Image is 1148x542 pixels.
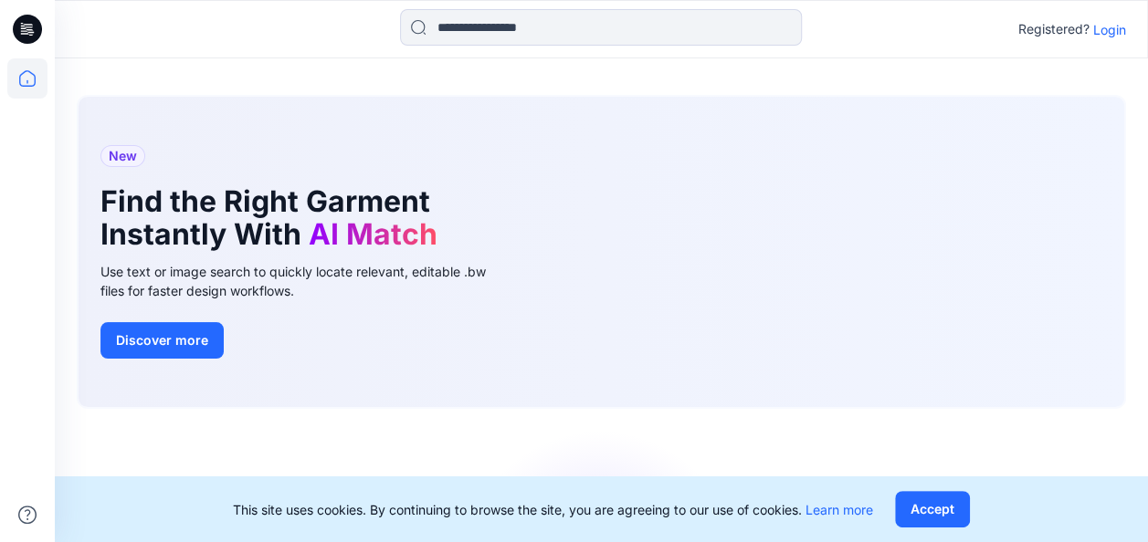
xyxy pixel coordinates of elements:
[1093,20,1126,39] p: Login
[100,322,224,359] button: Discover more
[806,502,873,517] a: Learn more
[1018,18,1090,40] p: Registered?
[100,262,511,300] div: Use text or image search to quickly locate relevant, editable .bw files for faster design workflows.
[233,500,873,519] p: This site uses cookies. By continuing to browse the site, you are agreeing to our use of cookies.
[109,145,137,167] span: New
[309,216,437,252] span: AI Match
[100,185,484,251] h1: Find the Right Garment Instantly With
[895,491,970,527] button: Accept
